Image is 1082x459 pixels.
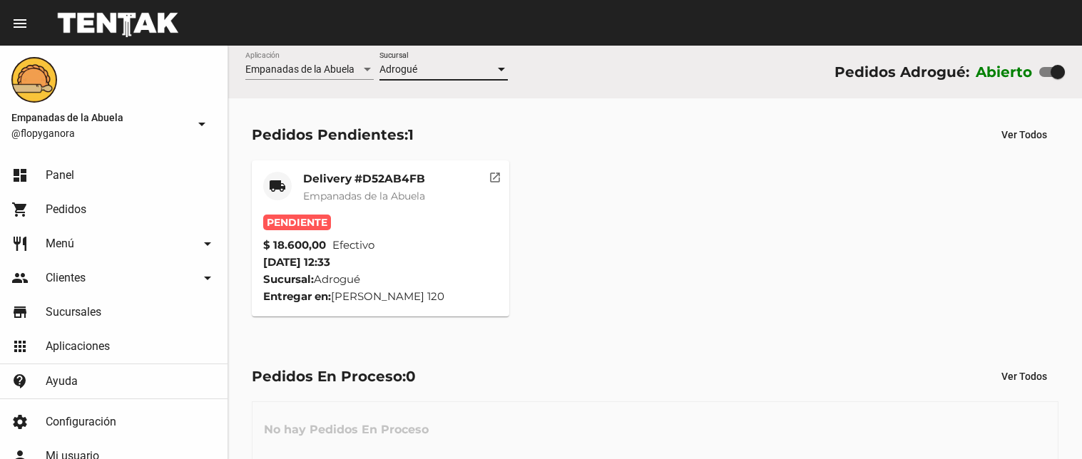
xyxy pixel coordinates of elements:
[1001,371,1047,382] span: Ver Todos
[46,415,116,429] span: Configuración
[11,373,29,390] mat-icon: contact_support
[11,269,29,287] mat-icon: people
[379,63,417,75] span: Adrogué
[11,413,29,430] mat-icon: settings
[835,61,969,83] div: Pedidos Adrogué:
[11,109,188,126] span: Empanadas de la Abuela
[245,63,354,75] span: Empanadas de la Abuela
[263,289,331,303] strong: Entregar en:
[193,115,210,133] mat-icon: arrow_drop_down
[46,168,74,182] span: Panel
[11,201,29,218] mat-icon: shopping_cart
[199,269,216,287] mat-icon: arrow_drop_down
[252,408,440,451] h3: No hay Pedidos En Proceso
[489,169,501,182] mat-icon: open_in_new
[990,122,1058,148] button: Ver Todos
[263,237,326,254] strong: $ 18.600,00
[303,172,425,186] mat-card-title: Delivery #D52AB4FB
[46,305,101,319] span: Sucursales
[46,202,86,217] span: Pedidos
[408,126,414,143] span: 1
[1001,129,1047,140] span: Ver Todos
[269,177,286,195] mat-icon: local_shipping
[11,304,29,321] mat-icon: store
[46,339,110,354] span: Aplicaciones
[46,237,74,251] span: Menú
[332,237,374,254] span: Efectivo
[11,167,29,184] mat-icon: dashboard
[976,61,1033,83] label: Abierto
[263,288,498,305] div: [PERSON_NAME] 120
[11,57,57,103] img: f0136945-ed32-4f7c-91e3-a375bc4bb2c5.png
[46,271,86,285] span: Clientes
[11,338,29,355] mat-icon: apps
[252,365,416,388] div: Pedidos En Proceso:
[303,190,425,202] span: Empanadas de la Abuela
[263,215,331,230] span: Pendiente
[11,235,29,252] mat-icon: restaurant
[406,368,416,385] span: 0
[263,255,330,269] span: [DATE] 12:33
[199,235,216,252] mat-icon: arrow_drop_down
[46,374,78,388] span: Ayuda
[11,15,29,32] mat-icon: menu
[263,271,498,288] div: Adrogué
[11,126,188,140] span: @flopyganora
[990,363,1058,389] button: Ver Todos
[263,272,314,286] strong: Sucursal:
[252,123,414,146] div: Pedidos Pendientes:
